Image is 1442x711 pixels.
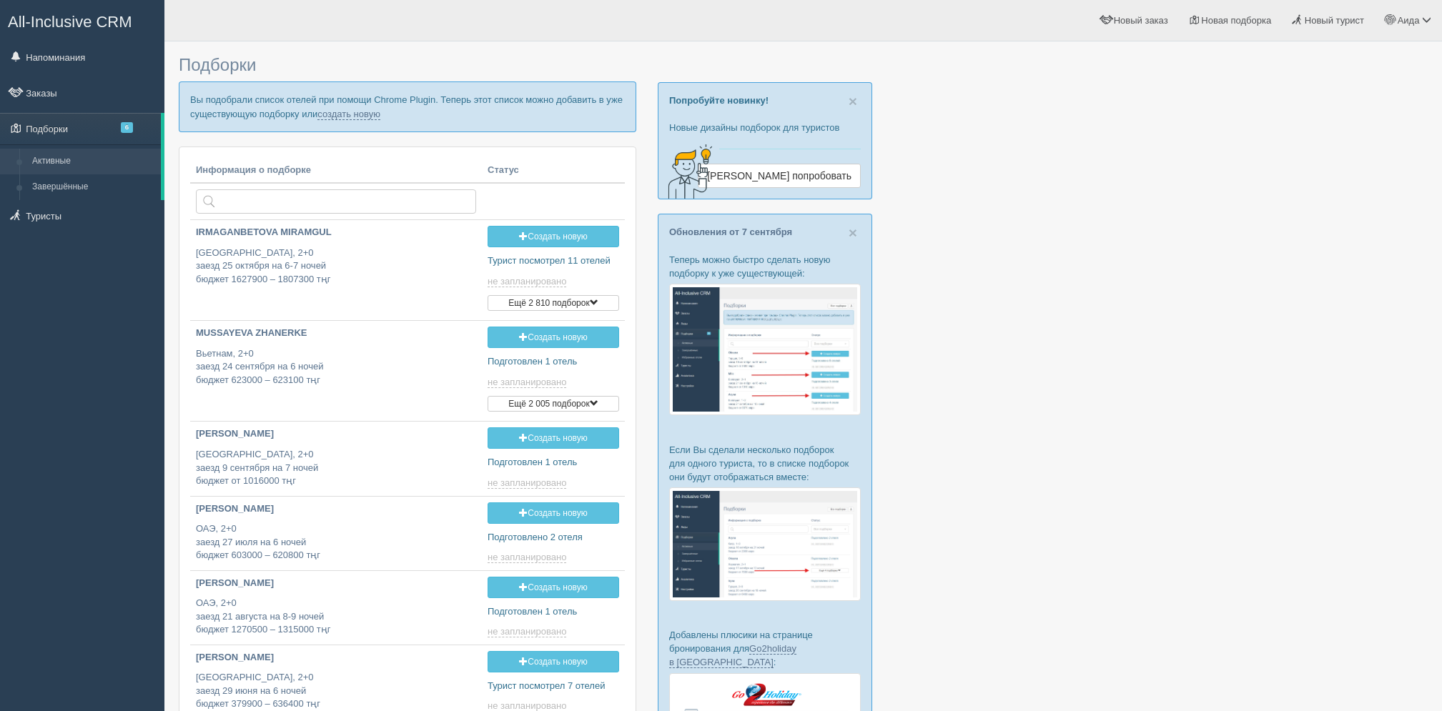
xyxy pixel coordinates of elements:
[488,377,566,388] span: не запланировано
[488,226,619,247] a: Создать новую
[488,531,619,545] p: Подготовлено 2 отеля
[488,355,619,369] p: Подготовлен 1 отель
[1201,15,1271,26] span: Новая подборка
[658,143,716,200] img: creative-idea-2907357.png
[488,327,619,348] a: Создать новую
[669,121,861,134] p: Новые дизайны подборок для туристов
[196,247,476,287] p: [GEOGRAPHIC_DATA], 2+0 заезд 25 октября на 6-7 ночей бюджет 1627900 – 1807300 тңг
[196,189,476,214] input: Поиск по стране или туристу
[669,443,861,484] p: Если Вы сделали несколько подборок для одного туриста, то в списке подборок они будут отображатьс...
[698,164,861,188] a: [PERSON_NAME] попробовать
[196,448,476,488] p: [GEOGRAPHIC_DATA], 2+0 заезд 9 сентября на 7 ночей бюджет от 1016000 тңг
[488,605,619,619] p: Подготовлен 1 отель
[488,295,619,311] button: Ещё 2 810 подборок
[488,477,569,489] a: не запланировано
[849,224,857,241] span: ×
[488,577,619,598] a: Создать новую
[669,487,861,601] img: %D0%BF%D0%BE%D0%B4%D0%B1%D0%BE%D1%80%D0%BA%D0%B8-%D0%B3%D1%80%D1%83%D0%BF%D0%BF%D0%B0-%D1%81%D1%8...
[121,122,133,133] span: 6
[196,522,476,562] p: ОАЭ, 2+0 заезд 27 июля на 6 ночей бюджет 603000 – 620800 тңг
[849,94,857,109] button: Close
[196,502,476,516] p: [PERSON_NAME]
[488,552,566,563] span: не запланировано
[488,552,569,563] a: не запланировано
[1305,15,1364,26] span: Новый турист
[317,109,380,120] a: создать новую
[1398,15,1420,26] span: Аида
[669,284,861,416] img: %D0%BF%D0%BE%D0%B4%D0%B1%D0%BE%D1%80%D0%BA%D0%B0-%D1%82%D1%83%D1%80%D0%B8%D1%81%D1%82%D1%83-%D1%8...
[1,1,164,40] a: All-Inclusive CRM
[8,13,132,31] span: All-Inclusive CRM
[669,94,861,107] p: Попробуйте новинку!
[669,227,792,237] a: Обновления от 7 сентября
[849,225,857,240] button: Close
[196,651,476,665] p: [PERSON_NAME]
[190,497,482,569] a: [PERSON_NAME] ОАЭ, 2+0заезд 27 июля на 6 ночейбюджет 603000 – 620800 тңг
[190,220,482,298] a: IRMAGANBETOVA MIRAMGUL [GEOGRAPHIC_DATA], 2+0заезд 25 октября на 6-7 ночейбюджет 1627900 – 180730...
[1114,15,1168,26] span: Новый заказ
[196,347,476,387] p: Вьетнам, 2+0 заезд 24 сентября на 6 ночей бюджет 623000 – 623100 тңг
[488,626,569,637] a: не запланировано
[488,377,569,388] a: не запланировано
[179,55,256,74] span: Подборки
[669,253,861,280] p: Теперь можно быстро сделать новую подборку к уже существующей:
[669,628,861,669] p: Добавлены плюсики на странице бронирования для :
[26,149,161,174] a: Активные
[196,577,476,590] p: [PERSON_NAME]
[196,597,476,637] p: ОАЭ, 2+0 заезд 21 августа на 8-9 ночей бюджет 1270500 – 1315000 тңг
[190,321,482,399] a: MUSSAYEVA ZHANERKE Вьетнам, 2+0заезд 24 сентября на 6 ночейбюджет 623000 – 623100 тңг
[488,276,566,287] span: не запланировано
[488,477,566,489] span: не запланировано
[488,626,566,637] span: не запланировано
[488,396,619,412] button: Ещё 2 005 подборок
[190,422,482,494] a: [PERSON_NAME] [GEOGRAPHIC_DATA], 2+0заезд 9 сентября на 7 ночейбюджет от 1016000 тңг
[482,158,625,184] th: Статус
[488,427,619,449] a: Создать новую
[669,643,796,668] a: Go2holiday в [GEOGRAPHIC_DATA]
[190,158,482,184] th: Информация о подборке
[488,680,619,693] p: Турист посмотрел 7 отелей
[488,276,569,287] a: не запланировано
[196,671,476,711] p: [GEOGRAPHIC_DATA], 2+0 заезд 29 июня на 6 ночей бюджет 379900 – 636400 тңг
[488,254,619,268] p: Турист посмотрел 11 отелей
[488,502,619,524] a: Создать новую
[488,456,619,469] p: Подготовлен 1 отель
[196,226,476,239] p: IRMAGANBETOVA MIRAMGUL
[849,93,857,109] span: ×
[26,174,161,200] a: Завершённые
[488,651,619,672] a: Создать новую
[179,81,636,131] p: Вы подобрали список отелей при помощи Chrome Plugin. Теперь этот список можно добавить в уже суще...
[196,427,476,441] p: [PERSON_NAME]
[196,327,476,340] p: MUSSAYEVA ZHANERKE
[190,571,482,643] a: [PERSON_NAME] ОАЭ, 2+0заезд 21 августа на 8-9 ночейбюджет 1270500 – 1315000 тңг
